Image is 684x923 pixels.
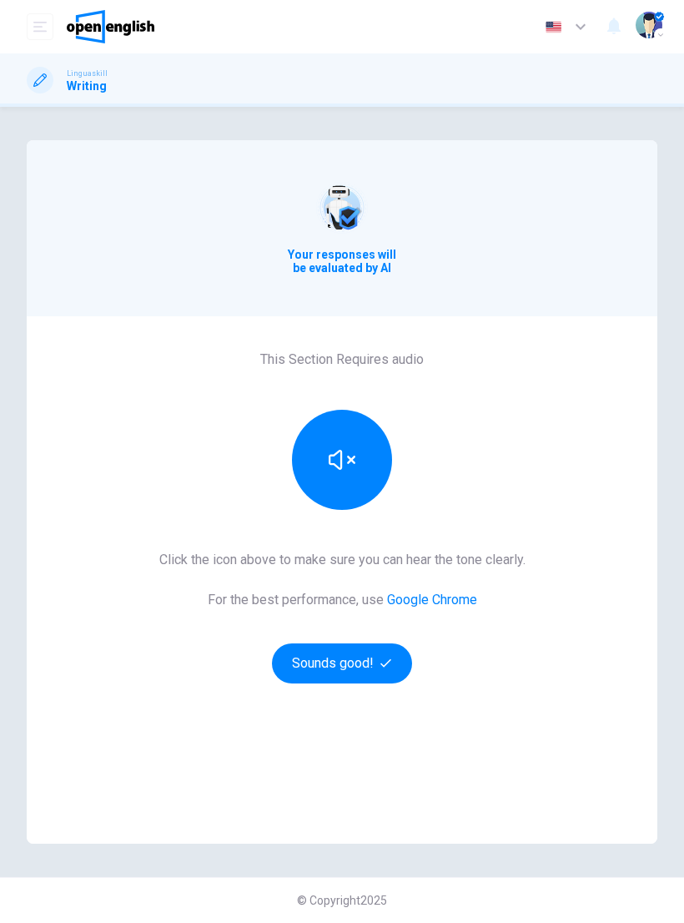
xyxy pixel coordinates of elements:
h6: For the best performance, use [208,590,477,610]
h1: Writing [67,79,108,93]
h6: This Section Requires audio [260,350,424,370]
span: © Copyright 2025 [297,894,387,907]
img: Profile picture [636,12,662,38]
button: open mobile menu [27,13,53,40]
img: robot icon [315,181,369,235]
img: en [543,21,564,33]
img: OpenEnglish logo [67,10,154,43]
span: Your responses will be evaluated by AI [283,248,401,275]
button: Sounds good! [272,643,412,683]
span: Linguaskill [67,68,108,79]
a: Google Chrome [387,592,477,608]
h6: Click the icon above to make sure you can hear the tone clearly. [159,550,526,570]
